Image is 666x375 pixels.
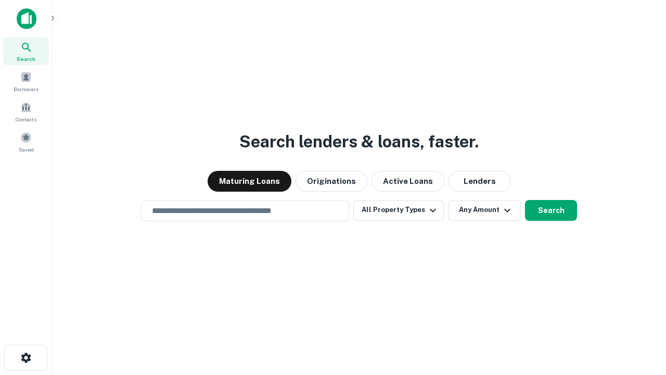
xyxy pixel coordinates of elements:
[17,8,36,29] img: capitalize-icon.png
[525,200,577,221] button: Search
[208,171,291,192] button: Maturing Loans
[239,129,479,154] h3: Search lenders & loans, faster.
[614,292,666,342] iframe: Chat Widget
[372,171,444,192] button: Active Loans
[3,67,49,95] a: Borrowers
[19,145,34,154] span: Saved
[353,200,444,221] button: All Property Types
[17,55,35,63] span: Search
[16,115,36,123] span: Contacts
[3,128,49,156] a: Saved
[448,200,521,221] button: Any Amount
[3,97,49,126] a: Contacts
[449,171,511,192] button: Lenders
[3,37,49,65] a: Search
[296,171,367,192] button: Originations
[14,85,39,93] span: Borrowers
